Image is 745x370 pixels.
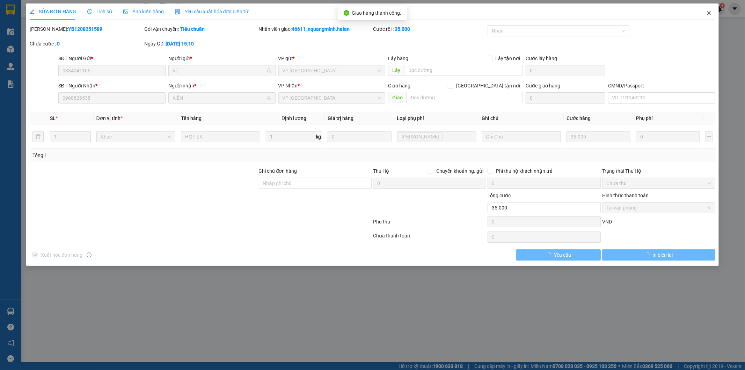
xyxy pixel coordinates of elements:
[315,131,322,142] span: kg
[433,167,486,175] span: Chuyển khoản ng. gửi
[123,9,128,14] span: picture
[181,131,260,142] input: VD: Bàn, Ghế
[394,112,479,125] th: Loại phụ phí
[388,92,407,103] span: Giao
[606,178,711,188] span: Chưa thu
[546,252,554,257] span: loading
[292,26,350,32] b: 46611_nquangminh.halan
[166,41,194,47] b: [DATE] 15:10
[482,131,561,142] input: Ghi Chú
[388,83,410,88] span: Giao hàng
[488,193,511,198] span: Tổng cước
[87,252,92,257] span: info-circle
[173,67,265,74] input: Tên người gửi
[58,82,166,90] div: SĐT Người Nhận
[493,167,555,175] span: Phí thu hộ khách nhận trả
[492,55,523,62] span: Lấy tận nơi
[602,193,649,198] label: Hình thức thanh toán
[602,219,612,225] span: VND
[175,9,249,14] span: Yêu cầu xuất hóa đơn điện tử
[173,94,265,102] input: Tên người nhận
[699,3,719,23] button: Close
[608,82,715,90] div: CMND/Passport
[30,9,35,14] span: edit
[87,9,92,14] span: clock-circle
[373,232,487,244] div: Chưa thanh toán
[479,112,564,125] th: Ghi chú
[602,249,715,261] button: In biên lai
[266,68,271,73] span: user
[259,168,297,174] label: Ghi chú đơn hàng
[395,26,410,32] b: 35.000
[645,252,652,257] span: loading
[38,251,86,259] span: Xuất hóa đơn hàng
[706,10,712,16] span: close
[388,65,404,76] span: Lấy
[373,218,487,230] div: Phụ thu
[328,131,392,142] input: 0
[407,92,523,103] input: Dọc đường
[283,93,381,103] span: VP Tân Triều
[101,131,171,142] span: Khác
[87,9,112,14] span: Lịch sử
[526,65,605,76] input: Cước lấy hàng
[168,82,276,90] div: Người nhận
[328,115,353,121] span: Giá trị hàng
[168,55,276,62] div: Người gửi
[30,25,143,33] div: [PERSON_NAME]:
[606,202,711,213] span: Tại văn phòng
[96,115,123,121] span: Đơn vị tính
[567,131,630,142] input: 0
[68,26,102,32] b: YB1208251589
[373,25,486,33] div: Cước rồi :
[404,65,523,76] input: Dọc đường
[352,10,402,16] span: Giao hàng thành công.
[180,26,205,32] b: Tiêu chuẩn
[516,249,601,261] button: Yêu cầu
[144,40,257,48] div: Ngày GD:
[266,95,271,100] span: user
[282,115,306,121] span: Định lượng
[402,133,439,141] span: [PERSON_NAME]
[388,56,408,61] span: Lấy hàng
[259,25,372,33] div: Nhân viên giao:
[344,10,349,16] span: check-circle
[175,9,181,15] img: icon
[636,115,653,121] span: Phụ phí
[399,133,443,141] span: Lưu kho
[373,168,389,174] span: Thu Hộ
[652,251,673,259] span: In biên lai
[567,115,591,121] span: Cước hàng
[58,55,166,62] div: SĐT Người Gửi
[453,82,523,90] span: [GEOGRAPHIC_DATA] tận nơi
[144,25,257,33] div: Gói vận chuyển:
[32,151,287,159] div: Tổng: 1
[283,65,381,76] span: VP Yên Bình
[259,178,372,189] input: Ghi chú đơn hàng
[57,41,60,47] b: 0
[526,56,557,61] label: Cước lấy hàng
[30,9,76,14] span: SỬA ĐƠN HÀNG
[706,131,713,142] button: plus
[181,115,202,121] span: Tên hàng
[50,115,56,121] span: SL
[278,83,298,88] span: VP Nhận
[602,167,715,175] div: Trạng thái Thu Hộ
[123,9,164,14] span: Ảnh kiện hàng
[526,83,560,88] label: Cước giao hàng
[526,92,605,104] input: Cước giao hàng
[30,40,143,48] div: Chưa cước :
[32,131,44,142] button: delete
[278,55,386,62] div: VP gửi
[554,251,571,259] span: Yêu cầu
